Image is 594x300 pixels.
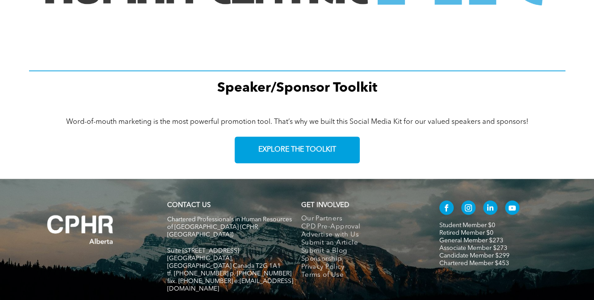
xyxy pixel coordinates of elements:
[167,202,211,208] a: CONTACT US
[505,200,519,217] a: youtube
[301,263,421,271] a: Privacy Policy
[439,237,503,243] a: General Member $273
[439,245,507,251] a: Associate Member $273
[483,200,497,217] a: linkedin
[167,216,292,237] span: Chartered Professionals in Human Resources of [GEOGRAPHIC_DATA] (CPHR [GEOGRAPHIC_DATA])
[66,118,528,126] span: Word-of-mouth marketing is the most powerful promotion tool. That’s why we built this Social Medi...
[461,200,476,217] a: instagram
[301,223,421,231] a: CPD Pre-Approval
[301,215,421,223] a: Our Partners
[439,252,510,258] a: Candidate Member $299
[439,200,454,217] a: facebook
[301,231,421,239] a: Advertise with Us
[301,247,421,255] a: Submit a Blog
[235,136,360,163] a: EXPLORE THE TOOLKIT
[301,271,421,279] a: Terms of Use
[301,202,349,208] span: GET INVOLVED
[439,260,509,266] a: Chartered Member $453
[301,239,421,247] a: Submit an Article
[167,278,293,292] span: fax. [PHONE_NUMBER] e:[EMAIL_ADDRESS][DOMAIN_NAME]
[439,222,495,228] a: Student Member $0
[167,247,239,254] span: Suite [STREET_ADDRESS]
[29,197,132,262] img: A white background with a few lines on it
[258,145,336,154] span: EXPLORE THE TOOLKIT
[167,255,281,269] span: [GEOGRAPHIC_DATA], [GEOGRAPHIC_DATA] Canada T2G 1A1
[217,81,377,95] span: Speaker/Sponsor Toolkit
[301,255,421,263] a: Sponsorship
[439,229,493,236] a: Retired Member $0
[167,270,291,276] span: tf. [PHONE_NUMBER] p. [PHONE_NUMBER]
